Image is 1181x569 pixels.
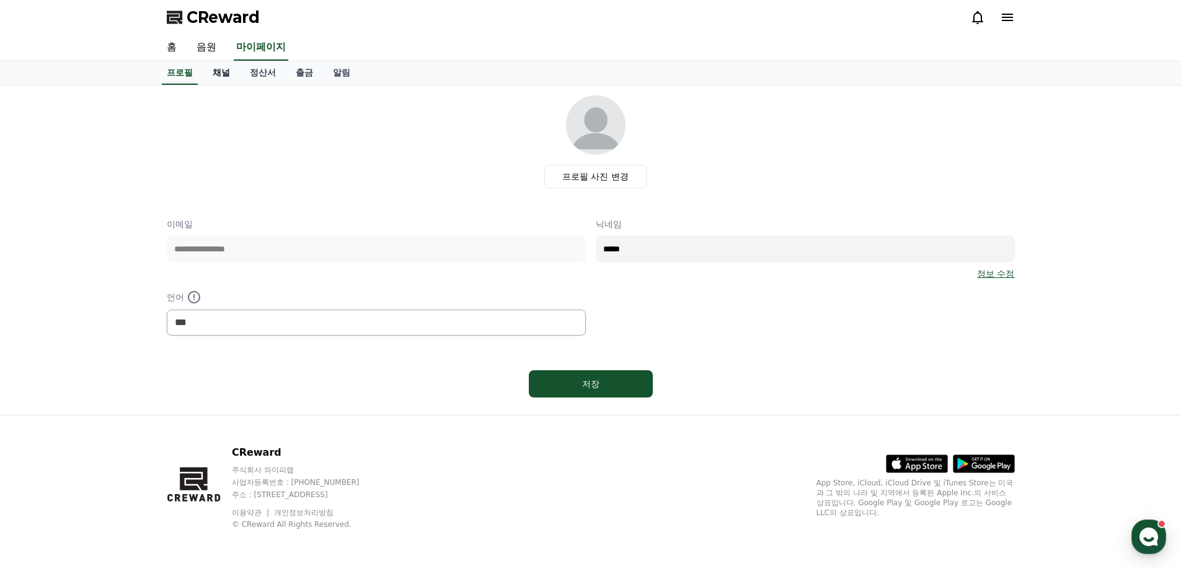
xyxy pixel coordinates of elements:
p: 닉네임 [596,218,1015,230]
a: 홈 [157,35,187,61]
p: App Store, iCloud, iCloud Drive 및 iTunes Store는 미국과 그 밖의 나라 및 지역에서 등록된 Apple Inc.의 서비스 상표입니다. Goo... [816,478,1015,518]
a: 음원 [187,35,226,61]
span: CReward [187,7,260,27]
p: 사업자등록번호 : [PHONE_NUMBER] [232,477,383,487]
a: 정보 수정 [977,267,1014,280]
a: 알림 [323,61,360,85]
label: 프로필 사진 변경 [544,165,647,188]
a: 출금 [286,61,323,85]
a: 프로필 [162,61,198,85]
a: 대화 [82,393,160,423]
a: 개인정보처리방침 [274,508,334,517]
a: CReward [167,7,260,27]
p: 주식회사 와이피랩 [232,465,383,475]
a: 설정 [160,393,238,423]
span: 홈 [39,411,46,421]
a: 정산서 [240,61,286,85]
p: 언어 [167,290,586,305]
a: 홈 [4,393,82,423]
a: 채널 [203,61,240,85]
a: 이용약관 [232,508,271,517]
a: 마이페이지 [234,35,288,61]
p: CReward [232,445,383,460]
span: 대화 [113,412,128,422]
p: © CReward All Rights Reserved. [232,519,383,529]
p: 이메일 [167,218,586,230]
span: 설정 [192,411,206,421]
p: 주소 : [STREET_ADDRESS] [232,490,383,500]
img: profile_image [566,95,626,155]
button: 저장 [529,370,653,397]
div: 저장 [554,378,628,390]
